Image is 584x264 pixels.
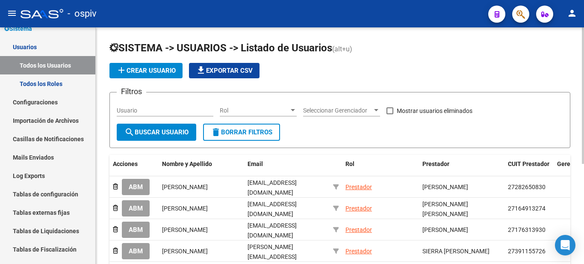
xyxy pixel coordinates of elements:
span: Crear Usuario [116,67,176,74]
datatable-header-cell: Email [244,155,330,183]
span: Borrar Filtros [211,128,272,136]
button: ABM [122,200,150,216]
span: ABM [129,226,143,234]
span: [PERSON_NAME] [162,205,208,212]
mat-icon: search [124,127,135,137]
span: [PERSON_NAME] [162,184,208,190]
datatable-header-cell: CUIT Prestador [504,155,554,183]
span: Email [248,160,263,167]
span: [PERSON_NAME] [422,184,468,190]
span: ABM [129,184,143,191]
span: Acciones [113,160,138,167]
mat-icon: delete [211,127,221,137]
span: - ospiv [68,4,97,23]
div: Prestador [345,204,372,214]
span: [EMAIL_ADDRESS][DOMAIN_NAME] [248,222,297,239]
span: (alt+u) [332,45,352,53]
button: ABM [122,243,150,259]
span: [PERSON_NAME] [162,226,208,233]
span: Mostrar usuarios eliminados [397,106,472,116]
span: Rol [220,107,289,114]
span: Rol [345,160,354,167]
span: 27282650830 [508,184,546,190]
button: ABM [122,179,150,195]
mat-icon: person [567,8,577,18]
span: ABM [129,248,143,255]
mat-icon: file_download [196,65,206,75]
span: [EMAIL_ADDRESS][DOMAIN_NAME] [248,179,297,196]
span: [PERSON_NAME] [PERSON_NAME] [422,201,468,217]
span: Exportar CSV [196,67,253,74]
span: Seleccionar Gerenciador [303,107,372,114]
div: Open Intercom Messenger [555,235,575,255]
datatable-header-cell: Prestador [419,155,504,183]
span: [EMAIL_ADDRESS][DOMAIN_NAME] [248,201,297,217]
span: 27176313930 [508,226,546,233]
div: Prestador [345,225,372,235]
div: Prestador [345,246,372,256]
span: Buscar Usuario [124,128,189,136]
button: Borrar Filtros [203,124,280,141]
span: 27164913274 [508,205,546,212]
datatable-header-cell: Acciones [109,155,159,183]
mat-icon: add [116,65,127,75]
div: Prestador [345,182,372,192]
button: Buscar Usuario [117,124,196,141]
span: Prestador [422,160,449,167]
button: Exportar CSV [189,63,260,78]
button: Crear Usuario [109,63,183,78]
span: SISTEMA -> USUARIOS -> Listado de Usuarios [109,42,332,54]
span: [PERSON_NAME] [422,226,468,233]
datatable-header-cell: Rol [342,155,419,183]
span: [PERSON_NAME] [162,248,208,255]
span: ABM [129,205,143,213]
span: 27391155726 [508,248,546,255]
span: Sistema [4,24,32,33]
mat-icon: menu [7,8,17,18]
span: SIERRA [PERSON_NAME] [422,248,490,255]
h3: Filtros [117,86,146,98]
datatable-header-cell: Nombre y Apellido [159,155,244,183]
span: CUIT Prestador [508,160,549,167]
span: Nombre y Apellido [162,160,212,167]
button: ABM [122,222,150,237]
